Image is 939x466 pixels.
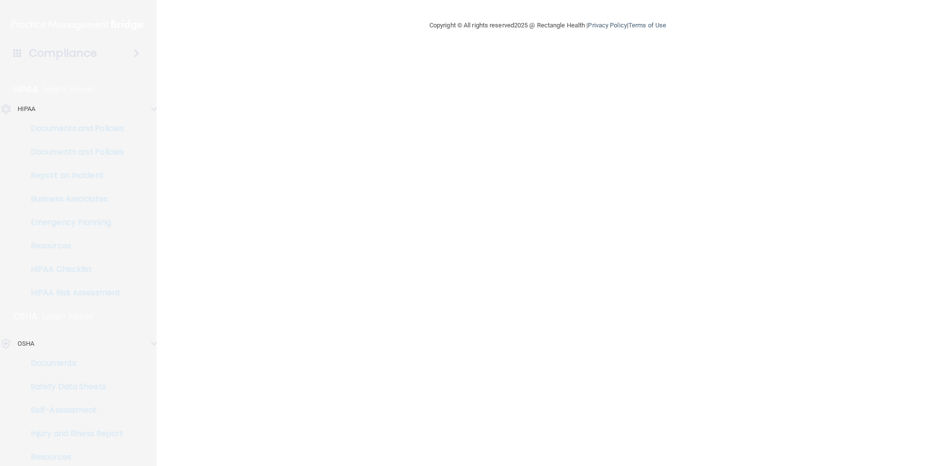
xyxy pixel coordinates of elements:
[13,84,38,95] p: HIPAA
[6,171,140,180] p: Report an Incident
[6,124,140,133] p: Documents and Policies
[13,311,38,322] p: OSHA
[6,429,140,439] p: Injury and Illness Report
[6,288,140,298] p: HIPAA Risk Assessment
[12,15,145,35] img: PMB logo
[6,405,140,415] p: Self-Assessment
[6,358,140,368] p: Documents
[6,194,140,204] p: Business Associates
[369,10,726,41] div: Copyright © All rights reserved 2025 @ Rectangle Health | |
[43,84,95,95] p: Learn More!
[6,241,140,251] p: Resources
[6,147,140,157] p: Documents and Policies
[6,452,140,462] p: Resources
[18,338,34,350] p: OSHA
[6,218,140,227] p: Emergency Planning
[18,103,36,115] p: HIPAA
[43,311,94,322] p: Learn More!
[6,382,140,392] p: Safety Data Sheets
[29,46,97,60] h4: Compliance
[628,22,666,29] a: Terms of Use
[6,265,140,274] p: HIPAA Checklist
[588,22,626,29] a: Privacy Policy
